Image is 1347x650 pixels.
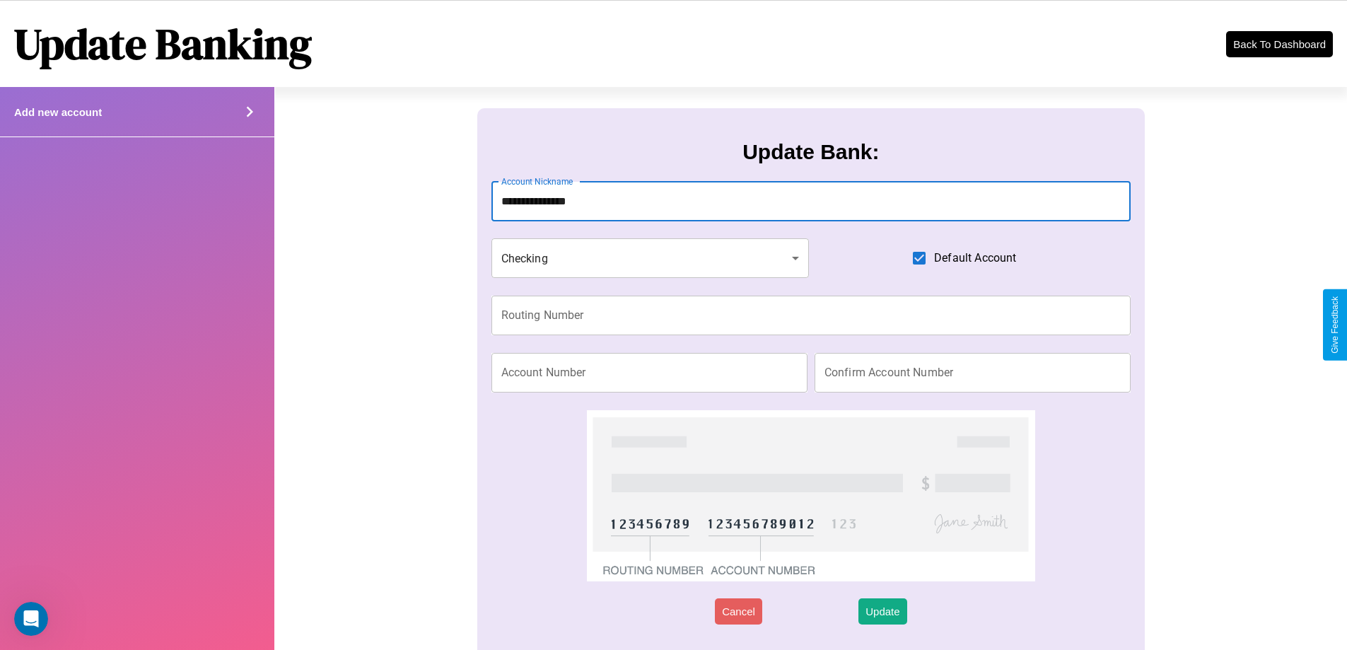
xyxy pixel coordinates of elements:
label: Account Nickname [501,175,573,187]
img: check [587,410,1034,581]
div: Give Feedback [1330,296,1340,354]
button: Cancel [715,598,762,625]
h3: Update Bank: [742,140,879,164]
div: Checking [491,238,810,278]
button: Back To Dashboard [1226,31,1333,57]
iframe: Intercom live chat [14,602,48,636]
h1: Update Banking [14,15,312,73]
button: Update [858,598,906,625]
h4: Add new account [14,106,102,118]
span: Default Account [934,250,1016,267]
